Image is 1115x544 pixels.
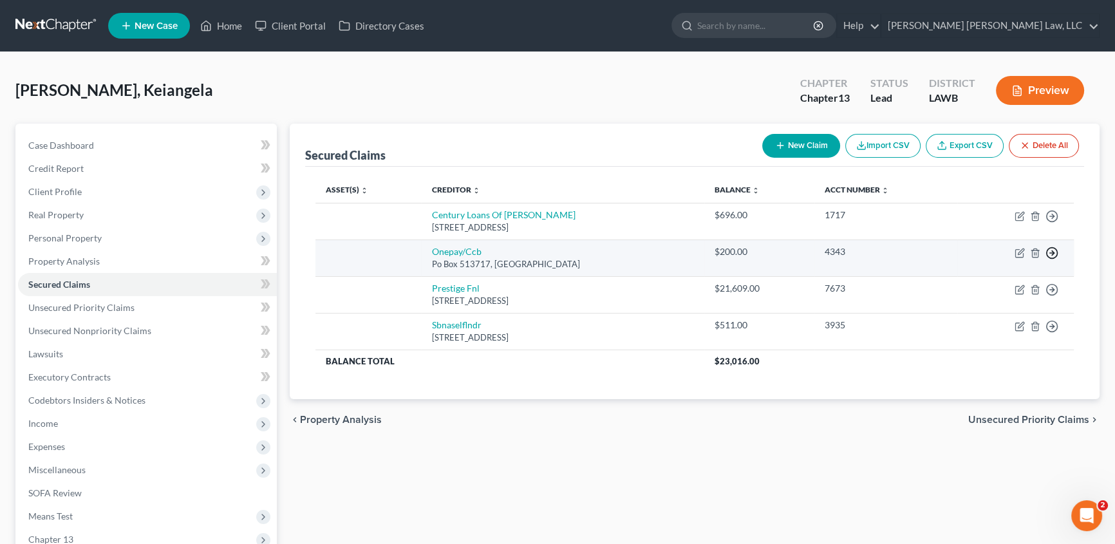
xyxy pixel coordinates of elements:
[248,14,332,37] a: Client Portal
[825,185,889,194] a: Acct Number unfold_more
[315,350,704,373] th: Balance Total
[290,415,300,425] i: chevron_left
[431,258,694,270] div: Po Box 513717, [GEOGRAPHIC_DATA]
[870,91,908,106] div: Lead
[28,418,58,429] span: Income
[845,134,921,158] button: Import CSV
[28,348,63,359] span: Lawsuits
[332,14,431,37] a: Directory Cases
[800,91,850,106] div: Chapter
[18,296,277,319] a: Unsecured Priority Claims
[28,441,65,452] span: Expenses
[1009,134,1079,158] button: Delete All
[28,464,86,475] span: Miscellaneous
[715,319,804,332] div: $511.00
[28,511,73,521] span: Means Test
[18,157,277,180] a: Credit Report
[800,76,850,91] div: Chapter
[431,332,694,344] div: [STREET_ADDRESS]
[135,21,178,31] span: New Case
[996,76,1084,105] button: Preview
[28,395,145,406] span: Codebtors Insiders & Notices
[28,163,84,174] span: Credit Report
[697,14,815,37] input: Search by name...
[28,209,84,220] span: Real Property
[1071,500,1102,531] iframe: Intercom live chat
[929,76,975,91] div: District
[881,187,889,194] i: unfold_more
[28,140,94,151] span: Case Dashboard
[18,366,277,389] a: Executory Contracts
[881,14,1099,37] a: [PERSON_NAME] [PERSON_NAME] Law, LLC
[968,415,1089,425] span: Unsecured Priority Claims
[18,273,277,296] a: Secured Claims
[305,147,386,163] div: Secured Claims
[715,185,760,194] a: Balance unfold_more
[431,246,481,257] a: Onepay/Ccb
[715,356,760,366] span: $23,016.00
[194,14,248,37] a: Home
[1089,415,1100,425] i: chevron_right
[825,245,947,258] div: 4343
[18,482,277,505] a: SOFA Review
[326,185,368,194] a: Asset(s) unfold_more
[361,187,368,194] i: unfold_more
[28,302,135,313] span: Unsecured Priority Claims
[28,279,90,290] span: Secured Claims
[18,319,277,342] a: Unsecured Nonpriority Claims
[825,209,947,221] div: 1717
[28,186,82,197] span: Client Profile
[929,91,975,106] div: LAWB
[431,209,575,220] a: Century Loans Of [PERSON_NAME]
[300,415,382,425] span: Property Analysis
[715,209,804,221] div: $696.00
[926,134,1004,158] a: Export CSV
[18,134,277,157] a: Case Dashboard
[838,91,850,104] span: 13
[825,282,947,295] div: 7673
[28,256,100,267] span: Property Analysis
[18,342,277,366] a: Lawsuits
[715,282,804,295] div: $21,609.00
[472,187,480,194] i: unfold_more
[28,232,102,243] span: Personal Property
[431,283,479,294] a: Prestige Fnl
[762,134,840,158] button: New Claim
[1098,500,1108,511] span: 2
[290,415,382,425] button: chevron_left Property Analysis
[837,14,880,37] a: Help
[825,319,947,332] div: 3935
[752,187,760,194] i: unfold_more
[28,371,111,382] span: Executory Contracts
[968,415,1100,425] button: Unsecured Priority Claims chevron_right
[431,295,694,307] div: [STREET_ADDRESS]
[15,80,213,99] span: [PERSON_NAME], Keiangela
[431,319,481,330] a: Sbnaselflndr
[431,221,694,234] div: [STREET_ADDRESS]
[715,245,804,258] div: $200.00
[18,250,277,273] a: Property Analysis
[28,325,151,336] span: Unsecured Nonpriority Claims
[870,76,908,91] div: Status
[431,185,480,194] a: Creditor unfold_more
[28,487,82,498] span: SOFA Review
